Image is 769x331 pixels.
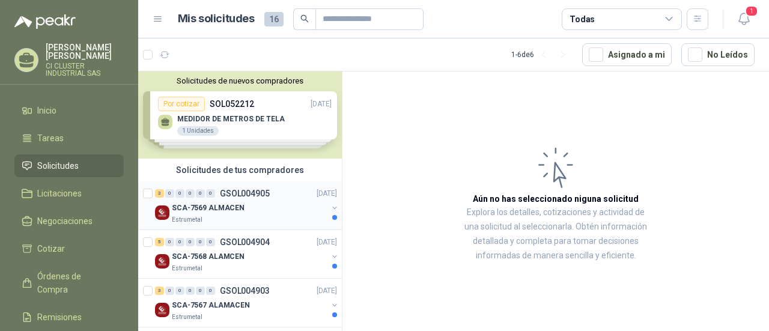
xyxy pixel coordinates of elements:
div: 0 [165,238,174,246]
div: 0 [186,189,195,198]
a: Órdenes de Compra [14,265,124,301]
p: SCA-7567 ALAMACEN [172,300,250,311]
span: 16 [264,12,284,26]
div: 0 [165,287,174,295]
p: Estrumetal [172,312,202,322]
span: Negociaciones [37,214,93,228]
div: 0 [196,238,205,246]
p: [DATE] [317,237,337,248]
p: SCA-7568 ALAMCEN [172,251,245,263]
div: 0 [175,287,184,295]
span: Solicitudes [37,159,79,172]
div: 0 [175,189,184,198]
a: Remisiones [14,306,124,329]
span: Remisiones [37,311,82,324]
button: 1 [733,8,755,30]
a: Inicio [14,99,124,122]
div: 3 [155,287,164,295]
div: Todas [570,13,595,26]
span: Tareas [37,132,64,145]
div: 0 [186,287,195,295]
div: 1 - 6 de 6 [511,45,573,64]
span: Cotizar [37,242,65,255]
div: 0 [206,287,215,295]
div: 0 [196,189,205,198]
a: 3 0 0 0 0 0 GSOL004903[DATE] Company LogoSCA-7567 ALAMACENEstrumetal [155,284,339,322]
p: [PERSON_NAME] [PERSON_NAME] [46,43,124,60]
span: Órdenes de Compra [37,270,112,296]
p: GSOL004905 [220,189,270,198]
img: Company Logo [155,205,169,220]
p: SCA-7569 ALMACEN [172,202,245,214]
p: CI CLUSTER INDUSTRIAL SAS [46,62,124,77]
p: Estrumetal [172,215,202,225]
a: Solicitudes [14,154,124,177]
p: GSOL004903 [220,287,270,295]
a: Licitaciones [14,182,124,205]
p: [DATE] [317,285,337,297]
img: Company Logo [155,303,169,317]
p: Explora los detalles, cotizaciones y actividad de una solicitud al seleccionarla. Obtén informaci... [463,205,649,263]
div: Solicitudes de tus compradores [138,159,342,181]
span: Inicio [37,104,56,117]
div: 0 [186,238,195,246]
p: [DATE] [317,188,337,199]
img: Logo peakr [14,14,76,29]
p: GSOL004904 [220,238,270,246]
h3: Aún no has seleccionado niguna solicitud [473,192,639,205]
div: 0 [196,287,205,295]
a: 5 0 0 0 0 0 GSOL004904[DATE] Company LogoSCA-7568 ALAMCENEstrumetal [155,235,339,273]
div: 5 [155,238,164,246]
div: 0 [165,189,174,198]
button: Asignado a mi [582,43,672,66]
span: 1 [745,5,758,17]
button: Solicitudes de nuevos compradores [143,76,337,85]
span: Licitaciones [37,187,82,200]
h1: Mis solicitudes [178,10,255,28]
div: 0 [206,189,215,198]
a: Negociaciones [14,210,124,232]
button: No Leídos [681,43,755,66]
span: search [300,14,309,23]
p: Estrumetal [172,264,202,273]
div: 0 [206,238,215,246]
a: Tareas [14,127,124,150]
div: 0 [175,238,184,246]
div: Solicitudes de nuevos compradoresPor cotizarSOL052212[DATE] MEDIDOR DE METROS DE TELA1 UnidadesPo... [138,71,342,159]
div: 3 [155,189,164,198]
img: Company Logo [155,254,169,269]
a: 3 0 0 0 0 0 GSOL004905[DATE] Company LogoSCA-7569 ALMACENEstrumetal [155,186,339,225]
a: Cotizar [14,237,124,260]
